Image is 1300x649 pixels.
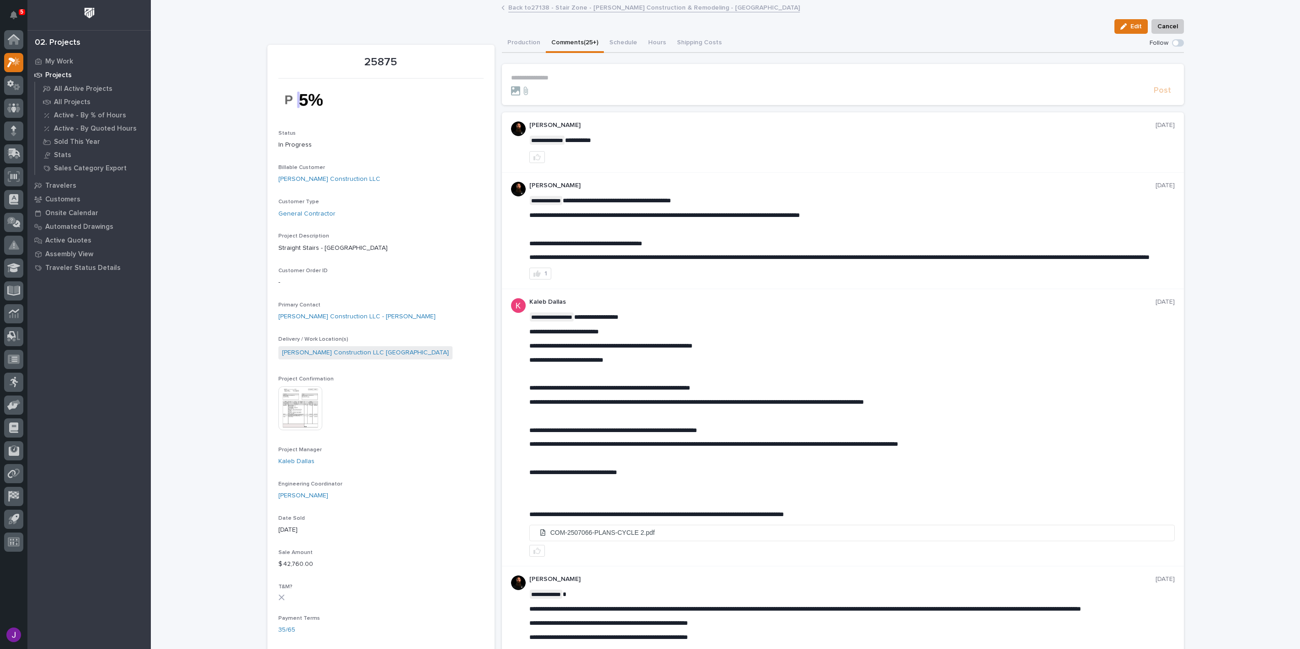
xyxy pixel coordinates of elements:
[278,447,322,453] span: Project Manager
[278,312,436,322] a: [PERSON_NAME] Construction LLC - [PERSON_NAME]
[45,237,91,245] p: Active Quotes
[27,206,151,220] a: Onsite Calendar
[54,98,91,106] p: All Projects
[529,545,545,557] button: like this post
[278,84,347,116] img: 3th0qdqKI4EgYUvF6QgOsnA8cFUtpiqhs0JQWTMBmvw
[27,261,151,274] a: Traveler Status Details
[1151,19,1184,34] button: Cancel
[604,34,643,53] button: Schedule
[1154,85,1171,96] span: Post
[282,348,449,358] a: [PERSON_NAME] Construction LLC [GEOGRAPHIC_DATA]
[45,58,73,66] p: My Work
[1150,85,1175,96] button: Post
[35,122,151,135] a: Active - By Quoted Hours
[35,38,80,48] div: 02. Projects
[45,223,113,231] p: Automated Drawings
[54,164,127,173] p: Sales Category Export
[643,34,671,53] button: Hours
[278,233,329,239] span: Project Description
[278,337,348,342] span: Delivery / Work Location(s)
[1156,298,1175,306] p: [DATE]
[278,302,320,308] span: Primary Contact
[529,182,1156,190] p: [PERSON_NAME]
[27,247,151,261] a: Assembly View
[1156,575,1175,583] p: [DATE]
[81,5,98,21] img: Workspace Logo
[511,298,526,313] img: ACg8ocJFQJZtOpq0mXhEl6L5cbQXDkmdPAf0fdoBPnlMfqfX=s96-c
[4,625,23,644] button: users-avatar
[529,298,1156,306] p: Kaleb Dallas
[1156,182,1175,190] p: [DATE]
[278,550,313,555] span: Sale Amount
[20,9,23,15] p: 5
[502,34,546,53] button: Production
[278,625,295,635] a: 35/65
[4,5,23,25] button: Notifications
[278,516,305,521] span: Date Sold
[529,121,1156,129] p: [PERSON_NAME]
[278,481,342,487] span: Engineering Coordinator
[54,138,100,146] p: Sold This Year
[529,575,1156,583] p: [PERSON_NAME]
[278,174,380,184] a: [PERSON_NAME] Construction LLC
[529,268,551,280] button: 1
[278,376,334,382] span: Project Confirmation
[1130,22,1142,31] span: Edit
[278,584,293,590] span: T&M?
[278,616,320,621] span: Payment Terms
[27,220,151,233] a: Automated Drawings
[27,179,151,192] a: Travelers
[35,162,151,174] a: Sales Category Export
[45,182,76,190] p: Travelers
[35,148,151,161] a: Stats
[278,209,336,219] a: General Contractor
[1114,19,1148,34] button: Edit
[511,121,526,136] img: zmKUmRVDQjmBLfnAs97p
[35,109,151,121] a: Active - By % of Hours
[544,270,547,277] div: 1
[27,192,151,206] a: Customers
[45,195,80,204] p: Customers
[278,140,484,150] p: In Progress
[45,71,72,79] p: Projects
[54,85,112,93] p: All Active Projects
[278,56,484,69] p: 25875
[1157,21,1178,32] span: Cancel
[278,165,325,170] span: Billable Customer
[278,457,314,466] a: Kaleb Dallas
[35,95,151,108] a: All Projects
[45,264,121,272] p: Traveler Status Details
[278,243,484,253] p: Straight Stairs - [GEOGRAPHIC_DATA]
[278,268,328,274] span: Customer Order ID
[11,11,23,26] div: Notifications5
[278,199,319,205] span: Customer Type
[530,525,1174,541] a: COM-2507066-PLANS-CYCLE 2.pdf
[27,54,151,68] a: My Work
[546,34,604,53] button: Comments (25+)
[529,151,545,163] button: like this post
[54,151,71,159] p: Stats
[45,250,93,259] p: Assembly View
[508,2,800,12] a: Back to27138 - Stair Zone - [PERSON_NAME] Construction & Remodeling - [GEOGRAPHIC_DATA]
[511,575,526,590] img: zmKUmRVDQjmBLfnAs97p
[1156,121,1175,129] p: [DATE]
[278,491,328,501] a: [PERSON_NAME]
[54,111,126,120] p: Active - By % of Hours
[278,278,484,287] p: -
[35,82,151,95] a: All Active Projects
[45,209,98,217] p: Onsite Calendar
[278,559,484,569] p: $ 42,760.00
[278,525,484,535] p: [DATE]
[278,131,296,136] span: Status
[27,233,151,247] a: Active Quotes
[35,135,151,148] a: Sold This Year
[671,34,727,53] button: Shipping Costs
[27,68,151,82] a: Projects
[1150,39,1168,47] p: Follow
[54,125,137,133] p: Active - By Quoted Hours
[511,182,526,196] img: zmKUmRVDQjmBLfnAs97p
